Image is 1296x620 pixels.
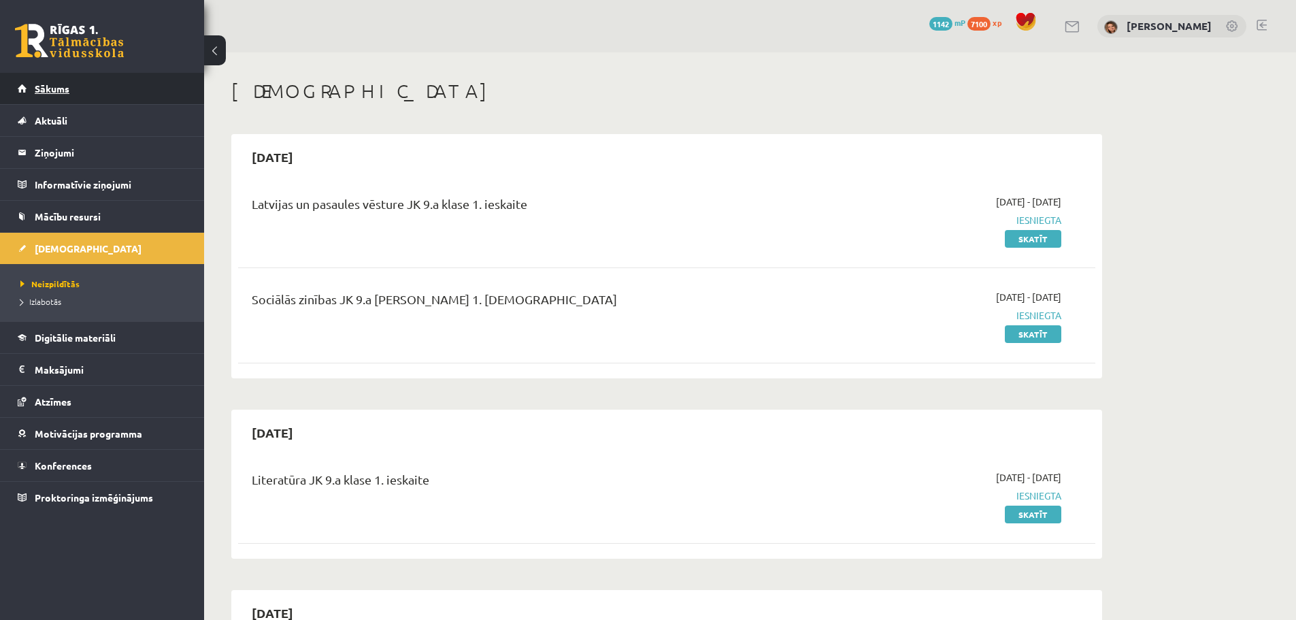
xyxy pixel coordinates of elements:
[238,141,307,173] h2: [DATE]
[35,242,142,255] span: [DEMOGRAPHIC_DATA]
[35,427,142,440] span: Motivācijas programma
[805,489,1061,503] span: Iesniegta
[35,459,92,472] span: Konferences
[20,295,190,308] a: Izlabotās
[20,296,61,307] span: Izlabotās
[35,395,71,408] span: Atzīmes
[1005,506,1061,523] a: Skatīt
[20,278,190,290] a: Neizpildītās
[35,331,116,344] span: Digitālie materiāli
[35,491,153,504] span: Proktoringa izmēģinājums
[967,17,1008,28] a: 7100 xp
[1127,19,1212,33] a: [PERSON_NAME]
[35,354,187,385] legend: Maksājumi
[805,308,1061,323] span: Iesniegta
[252,290,784,315] div: Sociālās zinības JK 9.a [PERSON_NAME] 1. [DEMOGRAPHIC_DATA]
[18,73,187,104] a: Sākums
[35,210,101,223] span: Mācību resursi
[18,105,187,136] a: Aktuāli
[929,17,952,31] span: 1142
[15,24,124,58] a: Rīgas 1. Tālmācības vidusskola
[18,233,187,264] a: [DEMOGRAPHIC_DATA]
[996,195,1061,209] span: [DATE] - [DATE]
[18,169,187,200] a: Informatīvie ziņojumi
[18,418,187,449] a: Motivācijas programma
[1005,325,1061,343] a: Skatīt
[993,17,1001,28] span: xp
[805,213,1061,227] span: Iesniegta
[231,80,1102,103] h1: [DEMOGRAPHIC_DATA]
[18,201,187,232] a: Mācību resursi
[18,322,187,353] a: Digitālie materiāli
[35,137,187,168] legend: Ziņojumi
[1104,20,1118,34] img: Kendija Anete Kraukle
[18,137,187,168] a: Ziņojumi
[954,17,965,28] span: mP
[18,450,187,481] a: Konferences
[996,470,1061,485] span: [DATE] - [DATE]
[18,386,187,417] a: Atzīmes
[252,470,784,495] div: Literatūra JK 9.a klase 1. ieskaite
[18,354,187,385] a: Maksājumi
[252,195,784,220] div: Latvijas un pasaules vēsture JK 9.a klase 1. ieskaite
[967,17,991,31] span: 7100
[35,114,67,127] span: Aktuāli
[35,169,187,200] legend: Informatīvie ziņojumi
[996,290,1061,304] span: [DATE] - [DATE]
[238,417,307,448] h2: [DATE]
[20,278,80,289] span: Neizpildītās
[929,17,965,28] a: 1142 mP
[18,482,187,513] a: Proktoringa izmēģinājums
[1005,230,1061,248] a: Skatīt
[35,82,69,95] span: Sākums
